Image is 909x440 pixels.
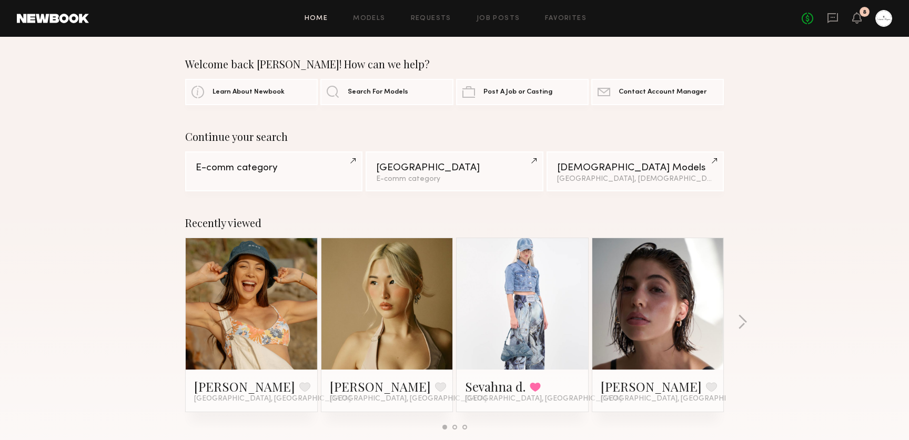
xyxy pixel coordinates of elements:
div: 8 [863,9,866,15]
a: Job Posts [477,15,520,22]
span: [GEOGRAPHIC_DATA], [GEOGRAPHIC_DATA] [194,395,351,403]
a: Favorites [545,15,587,22]
span: Contact Account Manager [619,89,706,96]
a: [DEMOGRAPHIC_DATA] Models[GEOGRAPHIC_DATA], [DEMOGRAPHIC_DATA] [547,151,724,191]
a: Learn About Newbook [185,79,318,105]
div: [GEOGRAPHIC_DATA] [376,163,532,173]
span: Learn About Newbook [213,89,285,96]
div: [GEOGRAPHIC_DATA], [DEMOGRAPHIC_DATA] [557,176,713,183]
div: [DEMOGRAPHIC_DATA] Models [557,163,713,173]
div: E-comm category [376,176,532,183]
div: Continue your search [185,130,724,143]
a: Home [305,15,328,22]
a: Search For Models [320,79,453,105]
a: Models [353,15,385,22]
a: Contact Account Manager [591,79,724,105]
a: Post A Job or Casting [456,79,589,105]
span: Search For Models [348,89,408,96]
a: [GEOGRAPHIC_DATA]E-comm category [366,151,543,191]
div: Recently viewed [185,217,724,229]
a: Requests [411,15,451,22]
div: E-comm category [196,163,352,173]
span: [GEOGRAPHIC_DATA], [GEOGRAPHIC_DATA] [601,395,757,403]
a: E-comm category [185,151,362,191]
a: Sevahna d. [465,378,526,395]
span: [GEOGRAPHIC_DATA], [GEOGRAPHIC_DATA] [465,395,622,403]
span: [GEOGRAPHIC_DATA], [GEOGRAPHIC_DATA] [330,395,487,403]
a: [PERSON_NAME] [330,378,431,395]
div: Welcome back [PERSON_NAME]! How can we help? [185,58,724,70]
span: Post A Job or Casting [483,89,552,96]
a: [PERSON_NAME] [194,378,295,395]
a: [PERSON_NAME] [601,378,702,395]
